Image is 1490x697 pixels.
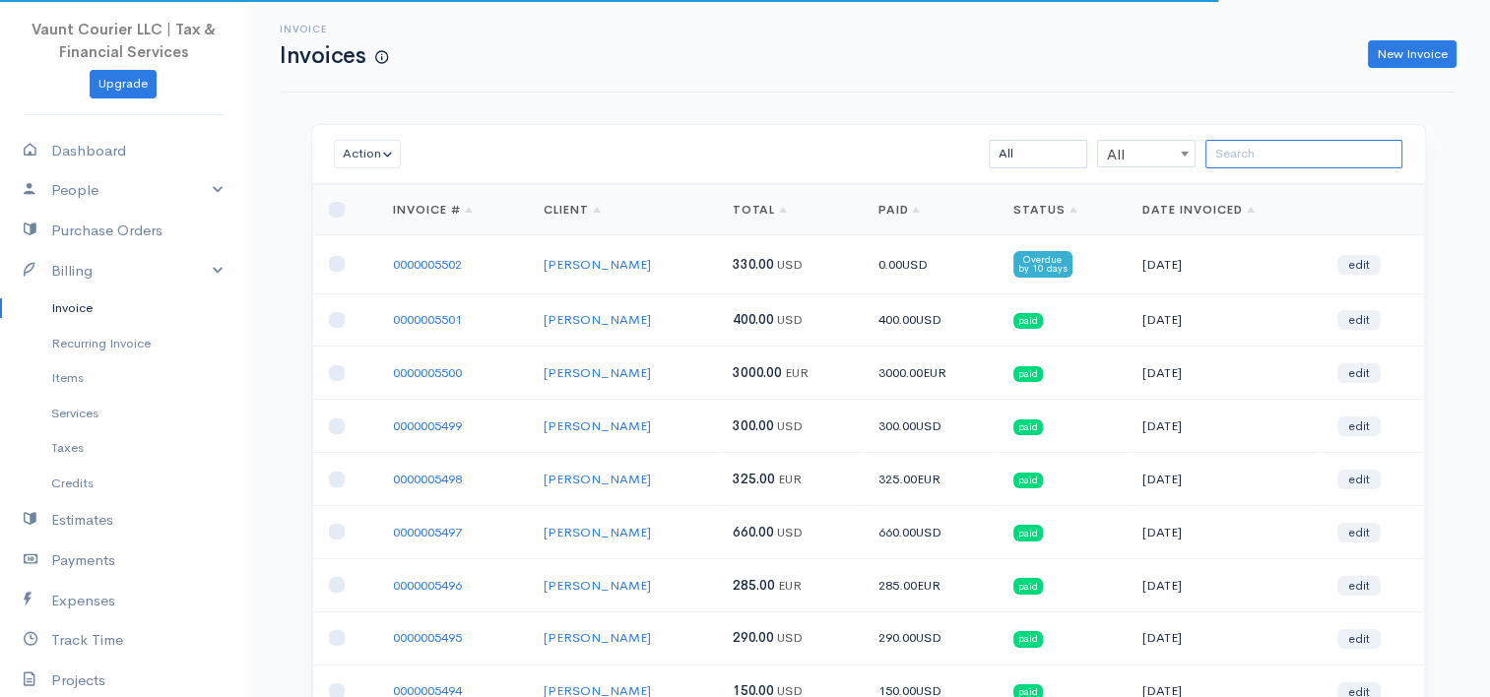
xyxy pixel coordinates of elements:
span: USD [916,629,941,646]
span: USD [777,256,803,273]
span: paid [1013,525,1043,540]
a: [PERSON_NAME] [544,471,651,487]
a: Client [544,202,601,218]
a: 0000005500 [393,364,462,381]
span: EUR [778,577,802,594]
span: USD [902,256,928,273]
span: 285.00 [733,577,775,594]
td: 0.00 [863,235,998,293]
span: All [1098,141,1195,168]
a: edit [1337,255,1381,275]
h1: Invoices [280,43,388,68]
a: edit [1337,523,1381,542]
span: USD [916,417,941,434]
span: EUR [923,364,946,381]
a: edit [1337,363,1381,383]
a: edit [1337,416,1381,436]
td: 285.00 [863,558,998,611]
td: 300.00 [863,400,998,453]
span: USD [916,311,941,328]
a: Status [1013,202,1077,218]
td: 325.00 [863,453,998,506]
a: 0000005499 [393,417,462,434]
td: 3000.00 [863,347,998,400]
span: EUR [917,471,940,487]
span: 3000.00 [733,364,782,381]
span: USD [777,311,803,328]
td: 660.00 [863,506,998,559]
td: [DATE] [1127,347,1322,400]
a: edit [1337,576,1381,596]
td: [DATE] [1127,611,1322,665]
span: 660.00 [733,524,774,540]
a: [PERSON_NAME] [544,256,651,273]
a: Date Invoiced [1142,202,1254,218]
span: 290.00 [733,629,774,646]
span: USD [916,524,941,540]
span: paid [1013,366,1043,382]
a: 0000005501 [393,311,462,328]
a: [PERSON_NAME] [544,577,651,594]
button: Action [334,140,402,168]
span: EUR [778,471,802,487]
span: USD [777,417,803,434]
span: USD [777,629,803,646]
h6: Invoice [280,24,388,34]
a: Total [733,202,788,218]
span: 325.00 [733,471,775,487]
span: paid [1013,313,1043,329]
a: [PERSON_NAME] [544,524,651,540]
span: 330.00 [733,256,774,273]
a: [PERSON_NAME] [544,311,651,328]
span: 300.00 [733,417,774,434]
span: How to create your first Invoice? [375,49,388,66]
a: edit [1337,310,1381,330]
td: [DATE] [1127,293,1322,347]
a: 0000005497 [393,524,462,540]
a: Paid [878,202,921,218]
a: 0000005498 [393,471,462,487]
a: 0000005495 [393,629,462,646]
a: New Invoice [1368,40,1457,69]
span: paid [1013,473,1043,488]
a: edit [1337,629,1381,649]
a: [PERSON_NAME] [544,629,651,646]
a: edit [1337,470,1381,489]
span: paid [1013,578,1043,594]
td: [DATE] [1127,506,1322,559]
span: paid [1013,419,1043,435]
span: Overdue by 10 days [1013,251,1072,277]
a: Upgrade [90,70,157,98]
td: [DATE] [1127,558,1322,611]
a: 0000005502 [393,256,462,273]
span: EUR [917,577,940,594]
a: [PERSON_NAME] [544,417,651,434]
td: [DATE] [1127,400,1322,453]
span: paid [1013,631,1043,647]
span: USD [777,524,803,540]
td: 400.00 [863,293,998,347]
td: [DATE] [1127,235,1322,293]
span: 400.00 [733,311,774,328]
a: Invoice # [393,202,473,218]
a: [PERSON_NAME] [544,364,651,381]
span: EUR [785,364,809,381]
span: Vaunt Courier LLC | Tax & Financial Services [32,20,216,61]
td: 290.00 [863,611,998,665]
span: All [1097,140,1196,167]
input: Search [1205,140,1402,168]
a: 0000005496 [393,577,462,594]
td: [DATE] [1127,453,1322,506]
